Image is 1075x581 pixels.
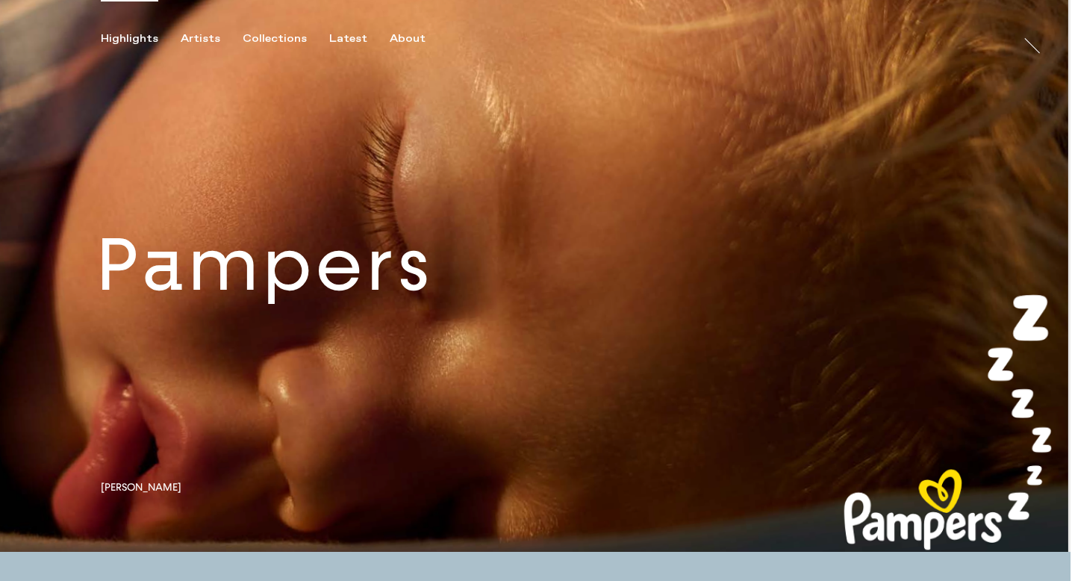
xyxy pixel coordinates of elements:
[329,32,367,46] div: Latest
[181,32,220,46] div: Artists
[181,32,243,46] button: Artists
[101,32,158,46] div: Highlights
[243,32,329,46] button: Collections
[101,32,181,46] button: Highlights
[390,32,448,46] button: About
[390,32,426,46] div: About
[329,32,390,46] button: Latest
[243,32,307,46] div: Collections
